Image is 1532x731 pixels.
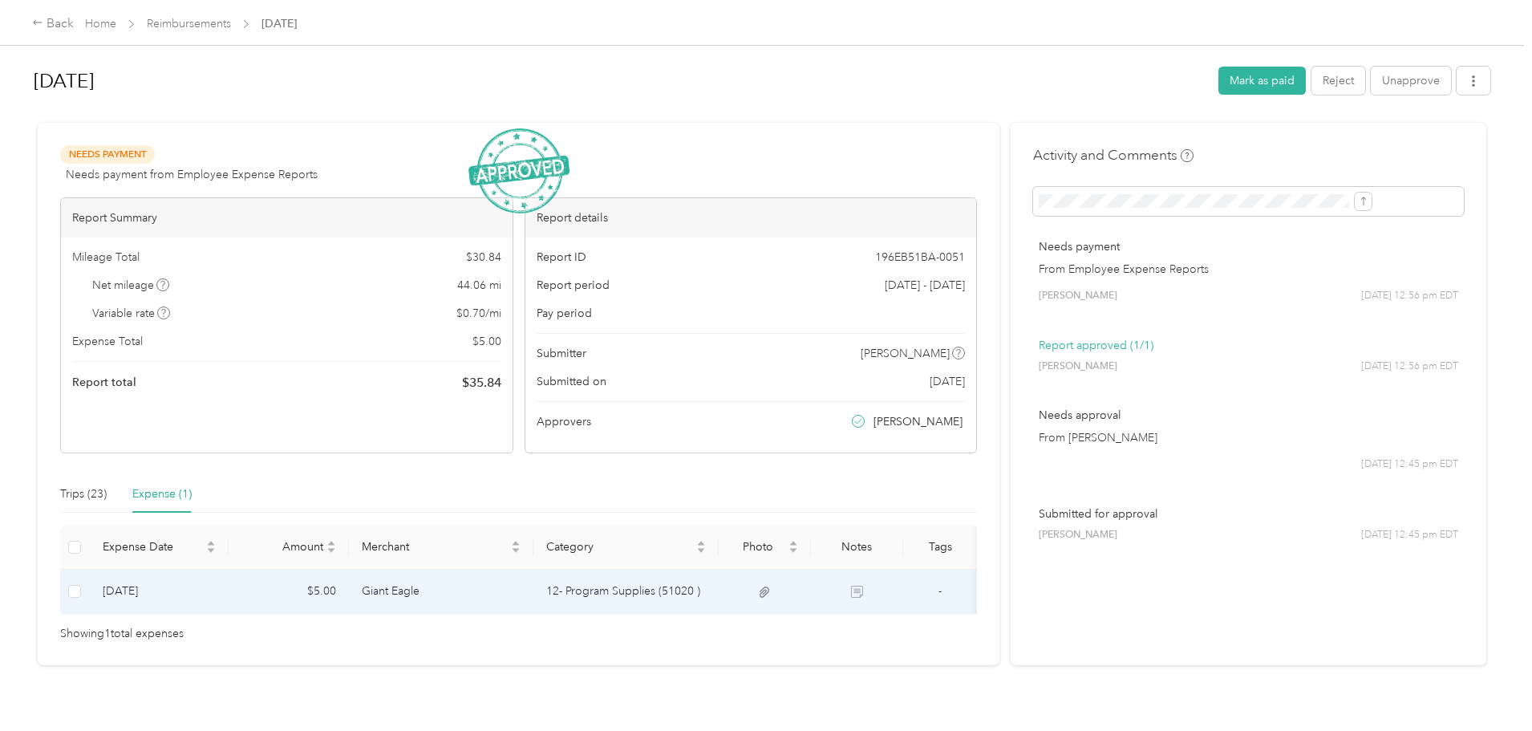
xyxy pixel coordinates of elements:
th: Tags [903,526,977,570]
h1: Aug 2025 [34,62,1207,100]
span: [DATE] 12:45 pm EDT [1361,457,1458,472]
button: Unapprove [1371,67,1451,95]
span: Merchant [362,540,509,554]
span: Pay period [537,305,592,322]
th: Category [533,526,719,570]
p: Needs approval [1039,407,1458,424]
div: Expense (1) [132,485,192,503]
span: Photo [732,540,785,554]
button: Mark as paid [1218,67,1306,95]
div: Trips (23) [60,485,107,503]
td: - [903,570,977,614]
span: Report total [72,374,136,391]
span: caret-up [696,538,706,548]
span: 196EB51BA-0051 [875,249,965,266]
span: [PERSON_NAME] [1039,289,1117,303]
span: Expense Total [72,333,143,350]
td: 8-28-2025 [90,570,229,614]
th: Merchant [349,526,534,570]
span: $ 5.00 [472,333,501,350]
span: Report ID [537,249,586,266]
p: From [PERSON_NAME] [1039,429,1458,446]
span: caret-down [788,546,798,555]
span: Needs Payment [60,145,155,164]
span: Amount [241,540,323,554]
p: From Employee Expense Reports [1039,261,1458,278]
span: [DATE] [261,15,297,32]
p: Report approved (1/1) [1039,337,1458,354]
th: Amount [229,526,349,570]
span: caret-up [206,538,216,548]
span: Submitted on [537,373,606,390]
span: Variable rate [92,305,171,322]
img: ApprovedStamp [468,128,569,214]
span: Showing 1 total expenses [60,625,184,643]
div: Back [32,14,74,34]
span: Report period [537,277,610,294]
span: Needs payment from Employee Expense Reports [66,166,318,183]
span: Approvers [537,413,591,430]
span: caret-down [326,546,336,555]
p: Submitted for approval [1039,506,1458,522]
span: caret-down [696,546,706,555]
span: [PERSON_NAME] [873,413,963,430]
span: $ 0.70 / mi [456,305,501,322]
span: [DATE] 12:56 pm EDT [1361,289,1458,303]
span: Submitter [537,345,586,362]
th: Expense Date [90,526,229,570]
span: Net mileage [92,277,170,294]
p: Needs payment [1039,238,1458,255]
span: caret-down [511,546,521,555]
span: [PERSON_NAME] [861,345,950,362]
span: $ 30.84 [466,249,501,266]
span: [PERSON_NAME] [1039,528,1117,542]
th: Photo [719,526,811,570]
td: Giant Eagle [349,570,534,614]
a: Home [85,17,116,30]
button: Reject [1311,67,1365,95]
div: Report details [525,198,977,238]
span: [PERSON_NAME] [1039,359,1117,374]
span: $ 35.84 [462,373,501,392]
span: - [938,584,942,598]
span: caret-up [788,538,798,548]
a: Reimbursements [147,17,231,30]
span: [DATE] [930,373,965,390]
span: Expense Date [103,540,203,554]
span: [DATE] 12:56 pm EDT [1361,359,1458,374]
span: [DATE] - [DATE] [885,277,965,294]
span: 44.06 mi [457,277,501,294]
span: caret-up [511,538,521,548]
span: Mileage Total [72,249,140,266]
span: caret-up [326,538,336,548]
h4: Activity and Comments [1033,145,1194,165]
span: [DATE] 12:45 pm EDT [1361,528,1458,542]
td: 12- Program Supplies (51020 ) [533,570,719,614]
td: $5.00 [229,570,349,614]
th: Notes [811,526,903,570]
div: Report Summary [61,198,513,238]
div: Tags [916,540,964,554]
iframe: Everlance-gr Chat Button Frame [1442,641,1532,731]
span: Category [546,540,693,554]
span: caret-down [206,546,216,555]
